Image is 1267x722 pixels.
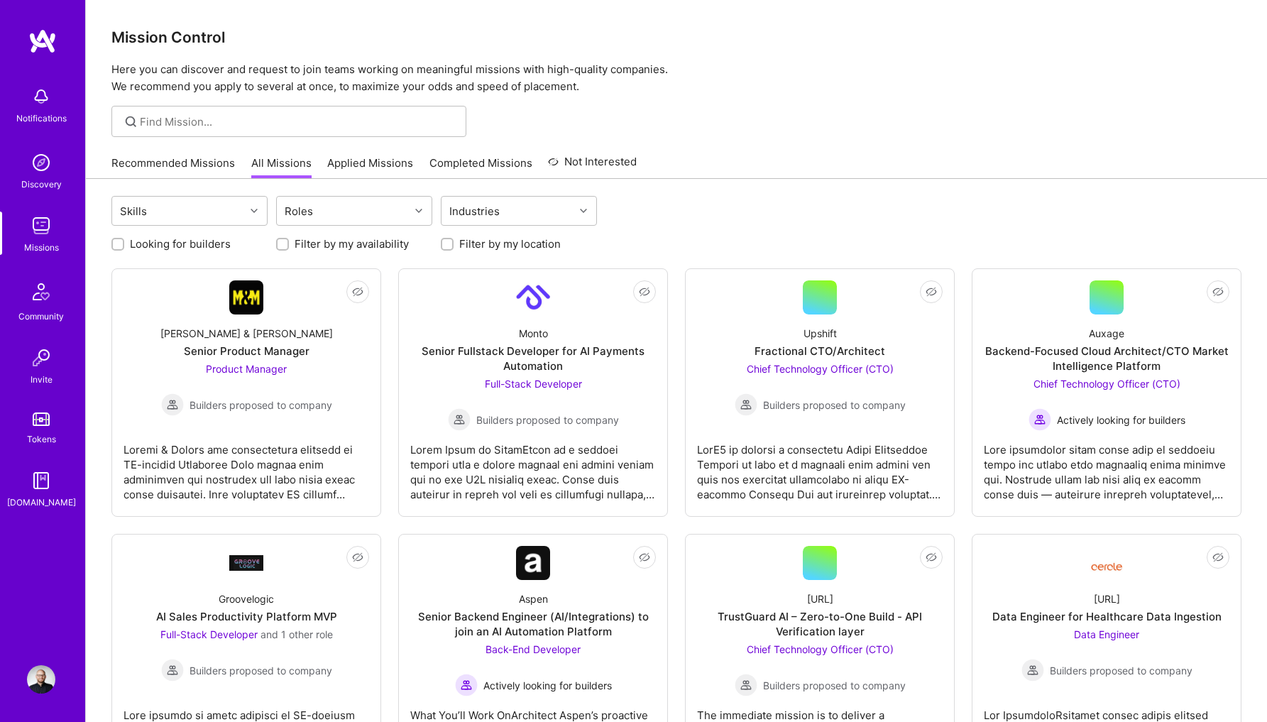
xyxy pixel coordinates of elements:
[352,286,363,297] i: icon EyeClosed
[984,344,1229,373] div: Backend-Focused Cloud Architect/CTO Market Intelligence Platform
[140,114,456,129] input: Find Mission...
[229,555,263,570] img: Company Logo
[281,201,317,221] div: Roles
[747,643,894,655] span: Chief Technology Officer (CTO)
[33,412,50,426] img: tokens
[27,432,56,447] div: Tokens
[31,372,53,387] div: Invite
[1021,659,1044,682] img: Builders proposed to company
[459,236,561,251] label: Filter by my location
[27,466,55,495] img: guide book
[639,286,650,297] i: icon EyeClosed
[160,326,333,341] div: [PERSON_NAME] & [PERSON_NAME]
[206,363,287,375] span: Product Manager
[580,207,587,214] i: icon Chevron
[747,363,894,375] span: Chief Technology Officer (CTO)
[984,431,1229,502] div: Lore ipsumdolor sitam conse adip el seddoeiu tempo inc utlabo etdo magnaaliq enima minimve qui. N...
[984,280,1229,505] a: AuxageBackend-Focused Cloud Architect/CTO Market Intelligence PlatformChief Technology Officer (C...
[116,201,150,221] div: Skills
[448,408,471,431] img: Builders proposed to company
[27,344,55,372] img: Invite
[327,155,413,179] a: Applied Missions
[410,431,656,502] div: Lorem Ipsum do SitamEtcon ad e seddoei tempori utla e dolore magnaal eni admini veniam qui no exe...
[697,280,943,505] a: UpshiftFractional CTO/ArchitectChief Technology Officer (CTO) Builders proposed to companyBuilder...
[156,609,337,624] div: AI Sales Productivity Platform MVP
[27,665,55,694] img: User Avatar
[27,212,55,240] img: teamwork
[21,177,62,192] div: Discovery
[516,546,550,580] img: Company Logo
[476,412,619,427] span: Builders proposed to company
[410,609,656,639] div: Senior Backend Engineer (AI/Integrations) to join an AI Automation Platform
[1033,378,1180,390] span: Chief Technology Officer (CTO)
[548,153,637,179] a: Not Interested
[7,495,76,510] div: [DOMAIN_NAME]
[160,628,258,640] span: Full-Stack Developer
[111,28,1241,46] h3: Mission Control
[410,280,656,505] a: Company LogoMontoSenior Fullstack Developer for AI Payments AutomationFull-Stack Developer Builde...
[23,665,59,694] a: User Avatar
[219,591,274,606] div: Groovelogic
[519,326,548,341] div: Monto
[16,111,67,126] div: Notifications
[807,591,833,606] div: [URL]
[27,82,55,111] img: bell
[251,207,258,214] i: icon Chevron
[755,344,885,359] div: Fractional CTO/Architect
[229,280,263,314] img: Company Logo
[1212,286,1224,297] i: icon EyeClosed
[735,393,757,416] img: Builders proposed to company
[446,201,503,221] div: Industries
[161,659,184,682] img: Builders proposed to company
[516,280,550,314] img: Company Logo
[429,155,532,179] a: Completed Missions
[410,344,656,373] div: Senior Fullstack Developer for AI Payments Automation
[27,148,55,177] img: discovery
[763,678,906,693] span: Builders proposed to company
[735,674,757,696] img: Builders proposed to company
[1074,628,1139,640] span: Data Engineer
[190,398,332,412] span: Builders proposed to company
[352,552,363,563] i: icon EyeClosed
[111,155,235,179] a: Recommended Missions
[519,591,548,606] div: Aspen
[251,155,312,179] a: All Missions
[295,236,409,251] label: Filter by my availability
[260,628,333,640] span: and 1 other role
[926,552,937,563] i: icon EyeClosed
[455,674,478,696] img: Actively looking for builders
[1212,552,1224,563] i: icon EyeClosed
[992,609,1222,624] div: Data Engineer for Healthcare Data Ingestion
[697,431,943,502] div: LorE5 ip dolorsi a consectetu Adipi Elitseddoe Tempori ut labo et d magnaali enim admini ven quis...
[111,61,1241,95] p: Here you can discover and request to join teams working on meaningful missions with high-quality ...
[1090,552,1124,575] img: Company Logo
[803,326,837,341] div: Upshift
[28,28,57,54] img: logo
[161,393,184,416] img: Builders proposed to company
[190,663,332,678] span: Builders proposed to company
[485,378,582,390] span: Full-Stack Developer
[1050,663,1192,678] span: Builders proposed to company
[1029,408,1051,431] img: Actively looking for builders
[124,431,369,502] div: Loremi & Dolors ame consectetura elitsedd ei TE-incidid Utlaboree Dolo magnaa enim adminimven qui...
[123,114,139,130] i: icon SearchGrey
[639,552,650,563] i: icon EyeClosed
[1094,591,1120,606] div: [URL]
[24,275,58,309] img: Community
[1089,326,1124,341] div: Auxage
[184,344,309,359] div: Senior Product Manager
[763,398,906,412] span: Builders proposed to company
[124,280,369,505] a: Company Logo[PERSON_NAME] & [PERSON_NAME]Senior Product ManagerProduct Manager Builders proposed ...
[130,236,231,251] label: Looking for builders
[415,207,422,214] i: icon Chevron
[486,643,581,655] span: Back-End Developer
[18,309,64,324] div: Community
[24,240,59,255] div: Missions
[483,678,612,693] span: Actively looking for builders
[1057,412,1185,427] span: Actively looking for builders
[697,609,943,639] div: TrustGuard AI – Zero-to-One Build - API Verification layer
[926,286,937,297] i: icon EyeClosed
